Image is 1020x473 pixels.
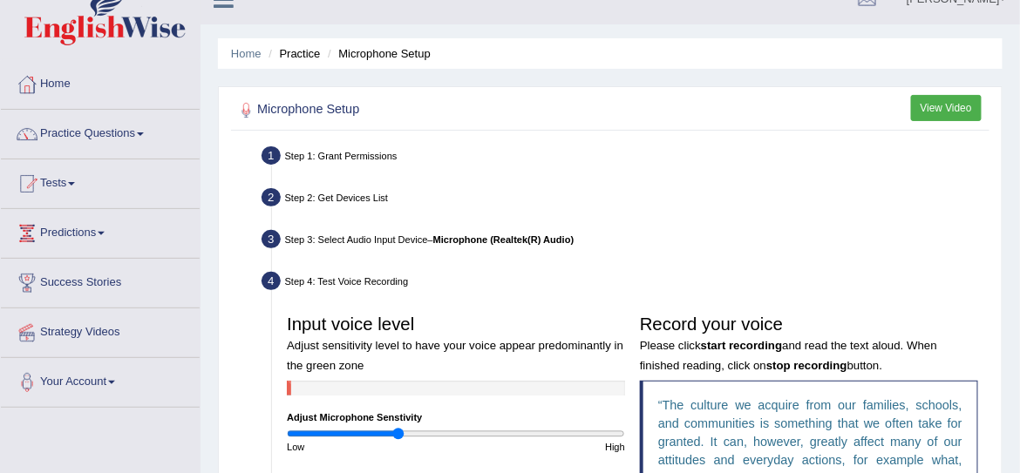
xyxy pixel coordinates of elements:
[1,209,200,253] a: Predictions
[428,234,575,245] span: –
[287,339,623,371] small: Adjust sensitivity level to have your voice appear predominantly in the green zone
[1,259,200,302] a: Success Stories
[255,184,996,216] div: Step 2: Get Devices List
[1,110,200,153] a: Practice Questions
[231,47,262,60] a: Home
[287,314,625,373] h3: Input voice level
[433,234,575,245] b: Microphone (Realtek(R) Audio)
[323,45,431,62] li: Microphone Setup
[287,410,422,424] label: Adjust Microphone Senstivity
[1,60,200,104] a: Home
[701,339,783,352] b: start recording
[255,142,996,174] div: Step 1: Grant Permissions
[911,95,982,120] button: View Video
[1,358,200,402] a: Your Account
[456,440,632,454] div: High
[1,308,200,352] a: Strategy Videos
[255,267,996,300] div: Step 4: Test Voice Recording
[280,440,456,454] div: Low
[1,159,200,203] a: Tests
[264,45,320,62] li: Practice
[640,339,937,371] small: Please click and read the text aloud. When finished reading, click on button.
[640,314,978,373] h3: Record your voice
[235,99,701,122] h2: Microphone Setup
[766,359,847,372] b: stop recording
[255,226,996,258] div: Step 3: Select Audio Input Device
